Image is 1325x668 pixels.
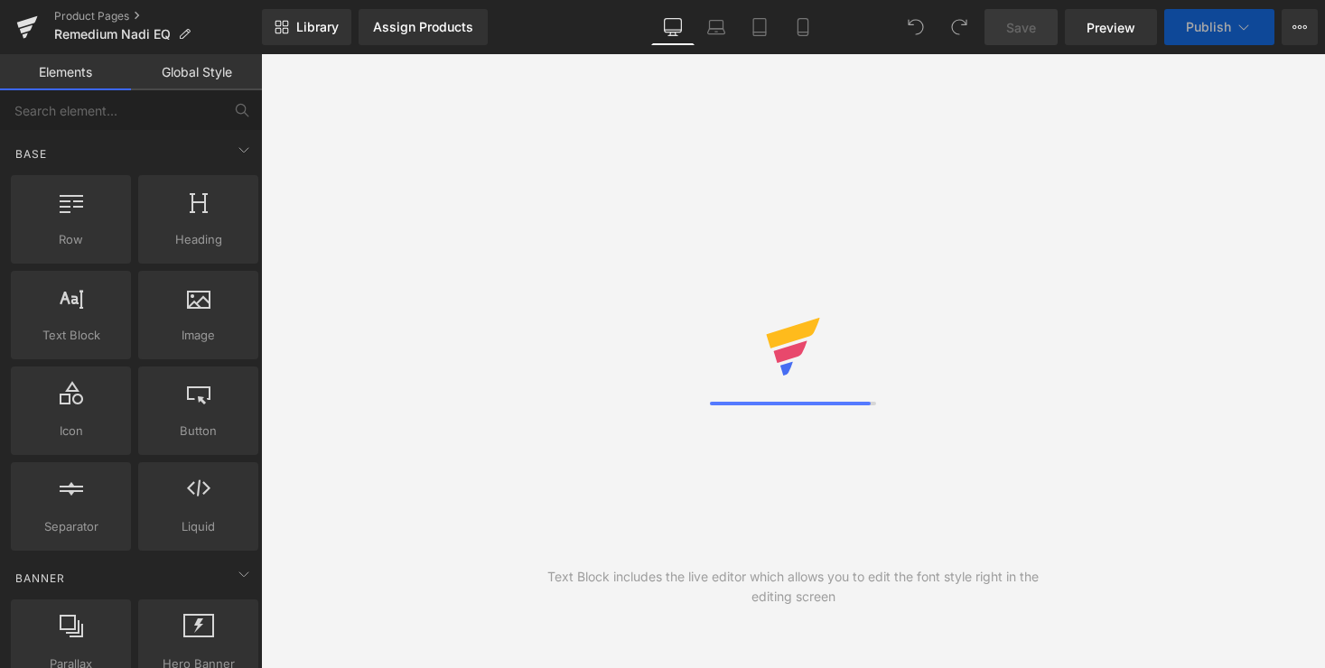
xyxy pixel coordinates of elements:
a: New Library [262,9,351,45]
span: Publish [1186,20,1231,34]
span: Library [296,19,339,35]
a: Mobile [781,9,825,45]
a: Product Pages [54,9,262,23]
span: Preview [1087,18,1135,37]
span: Text Block [16,326,126,345]
span: Icon [16,422,126,441]
span: Image [144,326,253,345]
div: Text Block includes the live editor which allows you to edit the font style right in the editing ... [527,567,1059,607]
a: Global Style [131,54,262,90]
span: Heading [144,230,253,249]
button: Redo [941,9,977,45]
span: Remedium Nadi EQ [54,27,171,42]
span: Save [1006,18,1036,37]
a: Desktop [651,9,695,45]
span: Button [144,422,253,441]
button: More [1282,9,1318,45]
button: Publish [1164,9,1274,45]
button: Undo [898,9,934,45]
span: Base [14,145,49,162]
a: Tablet [738,9,781,45]
span: Banner [14,570,67,587]
span: Row [16,230,126,249]
div: Assign Products [373,20,473,34]
a: Preview [1065,9,1157,45]
a: Laptop [695,9,738,45]
span: Separator [16,517,126,536]
span: Liquid [144,517,253,536]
